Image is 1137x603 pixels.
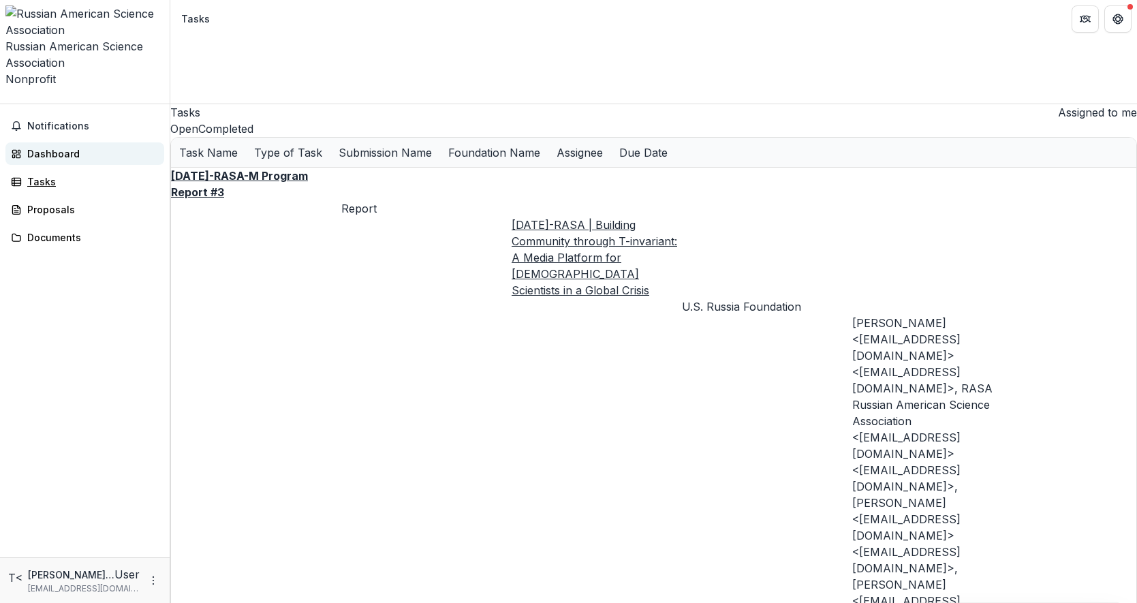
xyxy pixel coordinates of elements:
button: Open [170,121,198,137]
img: Russian American Science Association [5,5,164,38]
button: More [145,572,161,589]
div: Documents [27,230,153,245]
div: Submission Name [330,138,440,167]
span: Nonprofit [5,72,56,86]
div: Foundation Name [440,144,548,161]
button: Assigned to me [1053,104,1137,121]
div: Assignee [548,138,611,167]
a: Tasks [5,170,164,193]
p: User [114,566,140,583]
div: Foundation Name [440,138,548,167]
div: Assignee [548,144,611,161]
div: Proposals [27,202,153,217]
div: Report [341,200,512,217]
a: Dashboard [5,142,164,165]
div: Due Date [611,138,676,167]
a: Proposals [5,198,164,221]
button: Completed [198,121,253,137]
nav: breadcrumb [176,9,215,29]
div: Due Date [611,144,676,161]
div: Type of Task [246,138,330,167]
button: Partners [1072,5,1099,33]
h2: Tasks [170,104,200,121]
div: Dashboard [27,146,153,161]
button: Get Help [1104,5,1132,33]
span: Notifications [27,121,159,132]
a: [DATE]-RASA | Building Community through T-invariant: A Media Platform for [DEMOGRAPHIC_DATA] Sci... [512,218,677,297]
div: Tatiana Grigorieva <tsg1204@gmail.com> <tsg1204@gmail.com> [8,570,22,586]
p: [EMAIL_ADDRESS][DOMAIN_NAME] [28,583,140,595]
div: U.S. Russia Foundation [682,298,852,315]
div: Tasks [27,174,153,189]
button: Notifications [5,115,164,137]
div: Task Name [171,144,246,161]
a: [DATE]-RASA-M Program Report #3 [171,169,308,199]
div: Type of Task [246,144,330,161]
div: Submission Name [330,144,440,161]
div: Task Name [171,138,246,167]
div: Russian American Science Association [5,38,164,71]
div: Tasks [181,12,210,26]
a: Documents [5,226,164,249]
p: [PERSON_NAME] <[EMAIL_ADDRESS][DOMAIN_NAME]> <[EMAIL_ADDRESS][DOMAIN_NAME]> [28,568,114,582]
